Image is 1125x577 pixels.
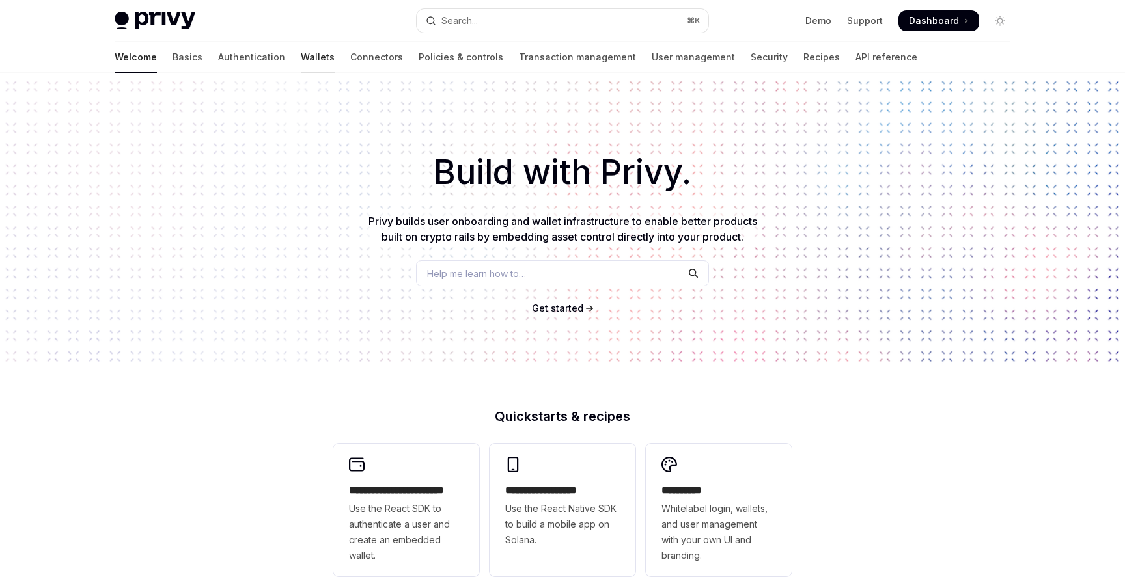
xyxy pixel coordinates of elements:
button: Toggle dark mode [990,10,1010,31]
a: **** *****Whitelabel login, wallets, and user management with your own UI and branding. [646,444,792,576]
span: Help me learn how to… [427,267,526,280]
button: Open search [417,9,708,33]
a: Policies & controls [419,42,503,73]
a: Authentication [218,42,285,73]
div: Search... [441,13,478,29]
a: Welcome [115,42,157,73]
a: **** **** **** ***Use the React Native SDK to build a mobile app on Solana. [490,444,635,576]
span: Whitelabel login, wallets, and user management with your own UI and branding. [661,501,776,563]
span: Get started [532,302,583,314]
a: Connectors [350,42,403,73]
h2: Quickstarts & recipes [333,410,792,423]
span: ⌘ K [687,16,701,26]
a: Basics [173,42,202,73]
a: Transaction management [519,42,636,73]
a: Dashboard [898,10,979,31]
span: Privy builds user onboarding and wallet infrastructure to enable better products built on crypto ... [368,215,757,243]
h1: Build with Privy. [21,147,1104,198]
a: API reference [855,42,917,73]
span: Use the React SDK to authenticate a user and create an embedded wallet. [349,501,464,563]
a: Wallets [301,42,335,73]
span: Dashboard [909,14,959,27]
a: Recipes [803,42,840,73]
a: Security [751,42,788,73]
img: light logo [115,12,195,30]
a: Get started [532,302,583,315]
a: Support [847,14,883,27]
span: Use the React Native SDK to build a mobile app on Solana. [505,501,620,548]
a: User management [652,42,735,73]
a: Demo [805,14,831,27]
